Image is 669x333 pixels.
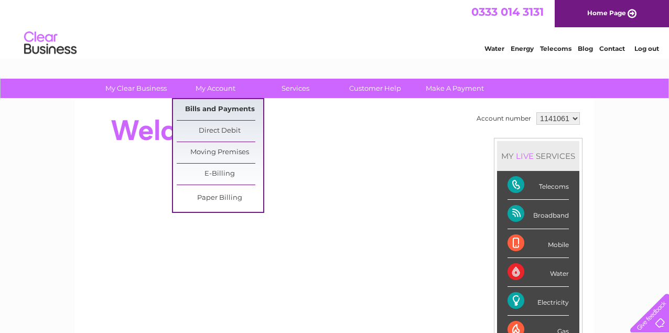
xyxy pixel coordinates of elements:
div: Clear Business is a trading name of Verastar Limited (registered in [GEOGRAPHIC_DATA] No. 3667643... [88,6,583,51]
div: Mobile [508,229,569,258]
a: Customer Help [332,79,418,98]
a: Energy [511,45,534,52]
div: LIVE [514,151,536,161]
div: Telecoms [508,171,569,200]
img: logo.png [24,27,77,59]
a: Moving Premises [177,142,263,163]
a: Services [252,79,339,98]
div: MY SERVICES [497,141,579,171]
a: Telecoms [540,45,571,52]
a: 0333 014 3131 [471,5,544,18]
a: Blog [578,45,593,52]
a: My Clear Business [93,79,179,98]
a: Make A Payment [412,79,498,98]
div: Broadband [508,200,569,229]
td: Account number [474,110,534,127]
a: Direct Debit [177,121,263,142]
a: My Account [172,79,259,98]
a: E-Billing [177,164,263,185]
a: Contact [599,45,625,52]
a: Bills and Payments [177,99,263,120]
div: Electricity [508,287,569,316]
a: Paper Billing [177,188,263,209]
div: Water [508,258,569,287]
a: Water [484,45,504,52]
a: Log out [634,45,659,52]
